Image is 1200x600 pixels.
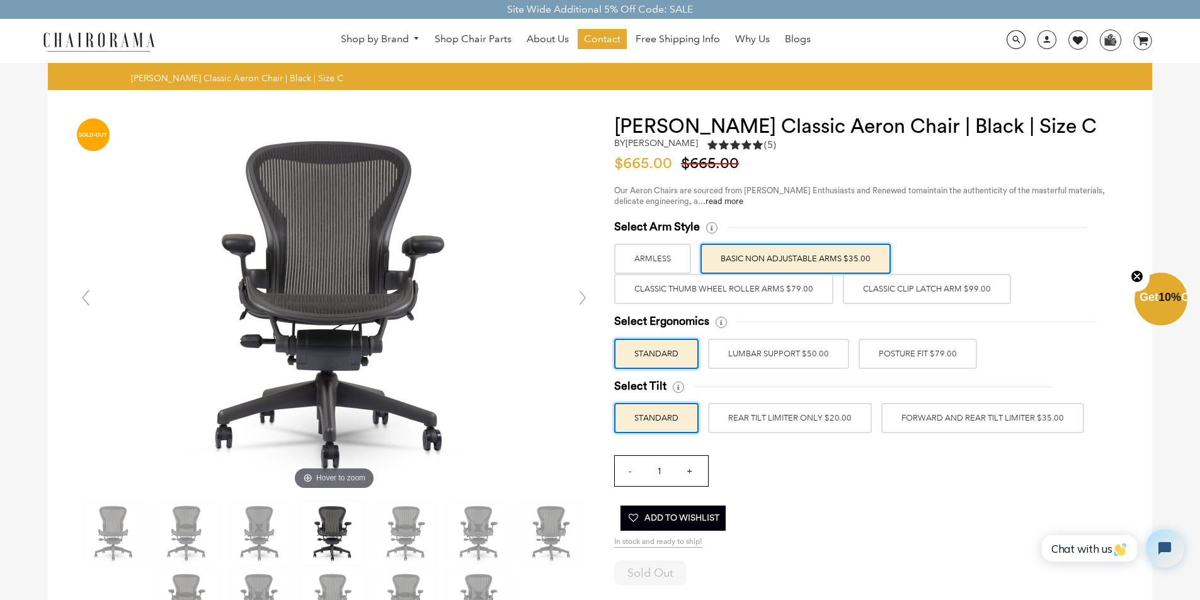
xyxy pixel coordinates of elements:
[1028,519,1194,578] iframe: Tidio Chat
[614,403,699,433] label: STANDARD
[614,115,1127,138] h1: [PERSON_NAME] Classic Aeron Chair | Black | Size C
[334,30,426,49] a: Shop by Brand
[614,560,687,586] button: Sold Out
[146,297,523,309] a: Hover to zoom
[229,502,292,565] img: Herman Miller Classic Aeron Chair | Black | Size C - chairorama
[627,566,673,580] span: Sold Out
[36,30,162,52] img: chairorama
[1140,291,1197,303] span: Get Off
[627,506,719,531] span: Add To Wishlist
[375,502,438,565] img: Herman Miller Classic Aeron Chair | Black | Size C - chairorama
[614,156,678,171] span: $665.00
[435,33,511,46] span: Shop Chair Parts
[881,403,1084,433] label: FORWARD AND REAR TILT LIMITER $35.00
[764,139,776,152] span: (5)
[700,244,891,274] label: BASIC NON ADJUSTABLE ARMS $35.00
[626,137,698,149] a: [PERSON_NAME]
[79,132,108,138] text: SOLD-OUT
[859,339,977,369] label: POSTURE FIT $79.00
[706,197,743,205] a: read more
[131,72,348,84] nav: breadcrumbs
[614,274,833,304] label: Classic Thumb Wheel Roller Arms $79.00
[779,29,817,49] a: Blogs
[707,138,776,155] a: 5.0 rating (5 votes)
[614,379,666,393] span: Select Tilt
[215,29,936,52] nav: DesktopNavigation
[735,33,770,46] span: Why Us
[156,502,219,565] img: Herman Miller Classic Aeron Chair | Black | Size C - chairorama
[614,244,691,274] label: ARMLESS
[707,138,776,152] div: 5.0 rating (5 votes)
[708,339,849,369] label: LUMBAR SUPPORT $50.00
[527,33,569,46] span: About Us
[620,506,726,531] button: Add To Wishlist
[83,502,146,565] img: Herman Miller Classic Aeron Chair | Black | Size C - chairorama
[1134,274,1187,327] div: Get10%OffClose teaser
[146,115,523,493] img: DSC_4924_1c854eed-05eb-4745-810f-ca5e592989c0_grande.jpg
[520,29,575,49] a: About Us
[1124,263,1150,292] button: Close teaser
[1100,30,1120,49] img: WhatsApp_Image_2024-07-12_at_16.23.01.webp
[708,403,872,433] label: REAR TILT LIMITER ONLY $20.00
[614,220,700,234] span: Select Arm Style
[614,314,709,329] span: Select Ergonomics
[1158,291,1181,303] span: 10%
[681,156,745,171] span: $665.00
[674,456,704,486] input: +
[448,502,511,565] img: Herman Miller Classic Aeron Chair | Black | Size C - chairorama
[428,29,518,49] a: Shop Chair Parts
[729,29,776,49] a: Why Us
[614,339,699,369] label: STANDARD
[302,502,365,565] img: Herman Miller Classic Aeron Chair | Black | Size C - chairorama
[843,274,1011,304] label: Classic Clip Latch Arm $99.00
[615,456,645,486] input: -
[614,186,916,195] span: Our Aeron Chairs are sourced from [PERSON_NAME] Enthusiasts and Renewed to
[131,72,343,84] span: [PERSON_NAME] Classic Aeron Chair | Black | Size C
[614,537,702,548] span: In stock and ready to ship!
[636,33,720,46] span: Free Shipping Info
[629,29,726,49] a: Free Shipping Info
[584,33,620,46] span: Contact
[614,138,698,149] h2: by
[521,502,584,565] img: Herman Miller Classic Aeron Chair | Black | Size C - chairorama
[785,33,811,46] span: Blogs
[578,29,627,49] a: Contact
